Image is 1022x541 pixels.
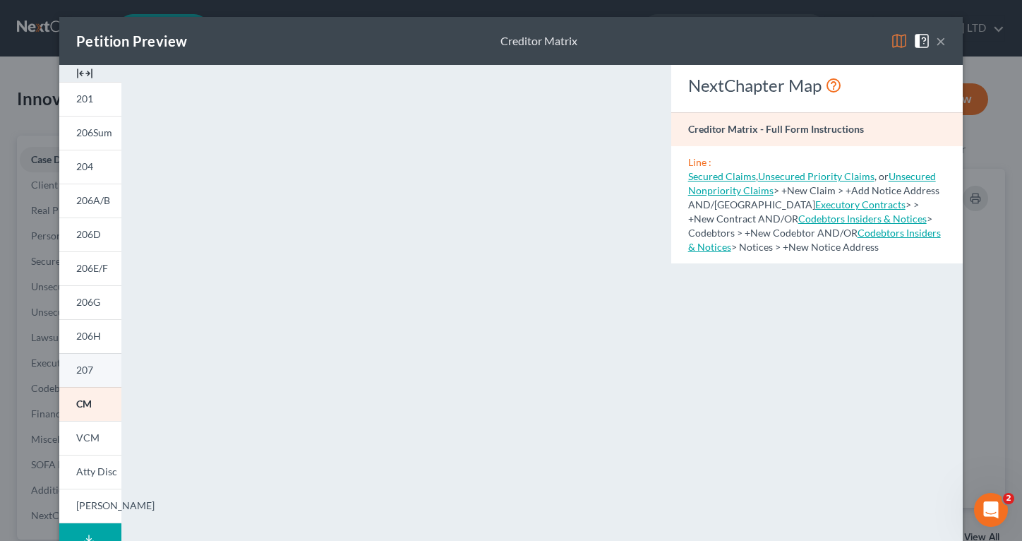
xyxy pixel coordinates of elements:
span: > Notices > +New Notice Address [688,227,941,253]
div: NextChapter Map [688,74,946,97]
span: > > +New Contract AND/OR [688,198,919,225]
a: 201 [59,82,121,116]
span: 206Sum [76,126,112,138]
span: [PERSON_NAME] [76,499,155,511]
strong: Creditor Matrix - Full Form Instructions [688,123,864,135]
a: Atty Disc [59,455,121,489]
div: Petition Preview [76,31,187,51]
a: Unsecured Nonpriority Claims [688,170,936,196]
img: help-close-5ba153eb36485ed6c1ea00a893f15db1cb9b99d6cae46e1a8edb6c62d00a1a76.svg [913,32,930,49]
a: 206H [59,319,121,353]
img: map-eea8200ae884c6f1103ae1953ef3d486a96c86aabb227e865a55264e3737af1f.svg [891,32,908,49]
a: Executory Contracts [815,198,906,210]
span: VCM [76,432,100,444]
span: , [688,170,758,182]
span: CM [76,398,92,410]
span: 206A/B [76,194,110,206]
span: 206D [76,228,101,240]
a: [PERSON_NAME] [59,489,121,523]
span: 206E/F [76,262,108,274]
span: 206H [76,330,101,342]
img: expand-e0f6d898513216a626fdd78e52531dac95497ffd26381d4c15ee2fc46db09dca.svg [76,65,93,82]
a: 204 [59,150,121,184]
a: 206D [59,218,121,251]
span: 2 [1003,493,1014,504]
a: 206G [59,285,121,319]
span: Atty Disc [76,465,117,477]
span: 204 [76,160,93,172]
a: Secured Claims [688,170,756,182]
a: 206Sum [59,116,121,150]
a: Codebtors Insiders & Notices [688,227,941,253]
a: Codebtors Insiders & Notices [798,213,927,225]
span: 207 [76,364,93,376]
a: 206A/B [59,184,121,218]
span: > +New Claim > +Add Notice Address AND/[GEOGRAPHIC_DATA] [688,170,939,210]
span: > Codebtors > +New Codebtor AND/OR [688,213,932,239]
span: 206G [76,296,100,308]
a: VCM [59,421,121,455]
span: Line : [688,156,711,168]
iframe: Intercom live chat [974,493,1008,527]
a: CM [59,387,121,421]
a: 207 [59,353,121,387]
a: Unsecured Priority Claims [758,170,874,182]
div: Creditor Matrix [500,33,577,49]
span: 201 [76,93,93,105]
span: , or [758,170,889,182]
a: 206E/F [59,251,121,285]
button: × [936,32,946,49]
